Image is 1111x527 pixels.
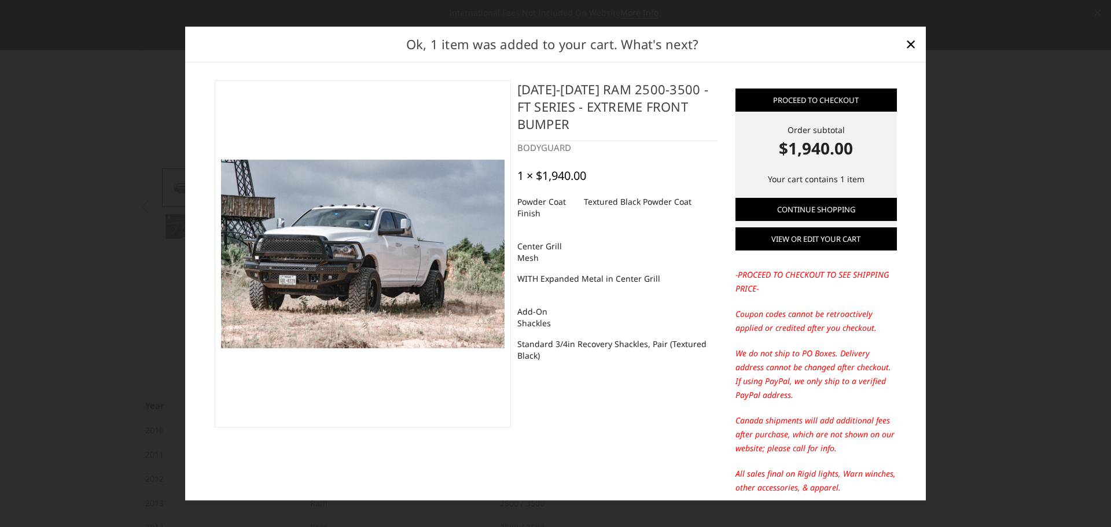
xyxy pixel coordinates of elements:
[735,307,897,335] p: Coupon codes cannot be retroactively applied or credited after you checkout.
[906,31,916,56] span: ×
[735,136,897,160] strong: $1,940.00
[517,236,575,268] dt: Center Grill Mesh
[735,124,897,160] div: Order subtotal
[735,89,897,112] a: Proceed to checkout
[735,414,897,455] p: Canada shipments will add additional fees after purchase, which are not shown on our website; ple...
[221,160,505,348] img: 2010-2018 Ram 2500-3500 - FT Series - Extreme Front Bumper
[517,191,575,224] dt: Powder Coat Finish
[735,172,897,186] p: Your cart contains 1 item
[1053,471,1111,527] iframe: Chat Widget
[517,301,575,334] dt: Add-On Shackles
[517,169,586,183] div: 1 × $1,940.00
[735,268,897,296] p: -PROCEED TO CHECKOUT TO SEE SHIPPING PRICE-
[517,80,717,141] h4: [DATE]-[DATE] Ram 2500-3500 - FT Series - Extreme Front Bumper
[204,35,902,54] h2: Ok, 1 item was added to your cart. What's next?
[517,334,717,366] dd: Standard 3/4in Recovery Shackles, Pair (Textured Black)
[517,141,717,154] div: BODYGUARD
[735,347,897,402] p: We do not ship to PO Boxes. Delivery address cannot be changed after checkout. If using PayPal, w...
[584,191,691,212] dd: Textured Black Powder Coat
[735,198,897,221] a: Continue Shopping
[735,467,897,495] p: All sales final on Rigid lights, Warn winches, other accessories, & apparel.
[902,35,920,53] a: Close
[517,268,660,289] dd: WITH Expanded Metal in Center Grill
[735,227,897,250] a: View or edit your cart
